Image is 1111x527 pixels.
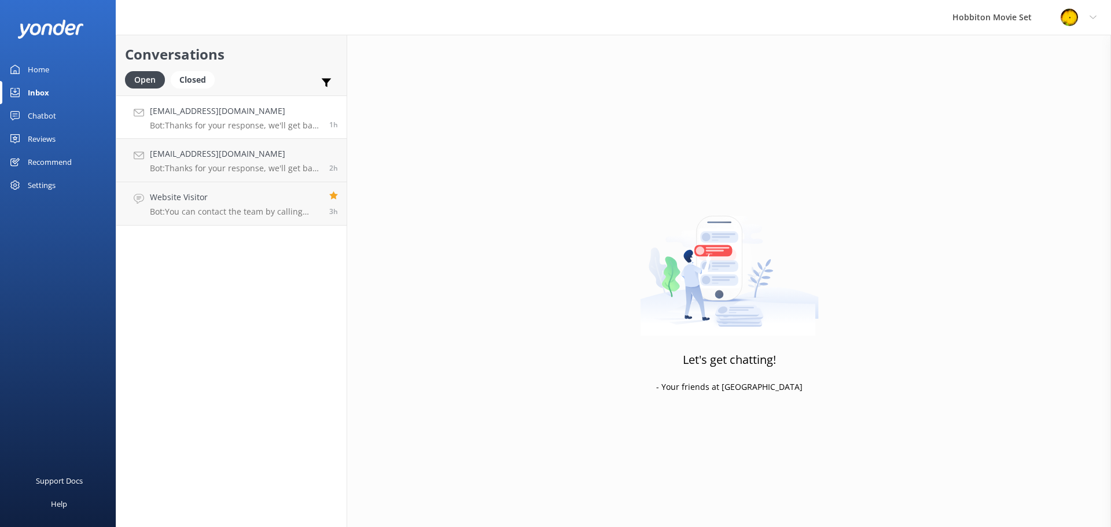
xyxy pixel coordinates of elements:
[116,139,347,182] a: [EMAIL_ADDRESS][DOMAIN_NAME]Bot:Thanks for your response, we'll get back to you as soon as we can...
[1061,9,1078,26] img: 34-1718678798.png
[125,73,171,86] a: Open
[28,150,72,174] div: Recommend
[116,95,347,139] a: [EMAIL_ADDRESS][DOMAIN_NAME]Bot:Thanks for your response, we'll get back to you as soon as we can...
[329,120,338,130] span: Sep 21 2025 01:55pm (UTC +12:00) Pacific/Auckland
[683,351,776,369] h3: Let's get chatting!
[36,469,83,492] div: Support Docs
[17,20,84,39] img: yonder-white-logo.png
[640,191,819,336] img: artwork of a man stealing a conversation from at giant smartphone
[329,163,338,173] span: Sep 21 2025 01:08pm (UTC +12:00) Pacific/Auckland
[150,207,321,217] p: Bot: You can contact the team by calling [PHONE_NUMBER] or emailing [EMAIL_ADDRESS][DOMAIN_NAME].
[150,105,321,117] h4: [EMAIL_ADDRESS][DOMAIN_NAME]
[28,81,49,104] div: Inbox
[28,127,56,150] div: Reviews
[28,104,56,127] div: Chatbot
[116,182,347,226] a: Website VisitorBot:You can contact the team by calling [PHONE_NUMBER] or emailing [EMAIL_ADDRESS]...
[150,191,321,204] h4: Website Visitor
[150,120,321,131] p: Bot: Thanks for your response, we'll get back to you as soon as we can during opening hours.
[51,492,67,515] div: Help
[125,43,338,65] h2: Conversations
[150,163,321,174] p: Bot: Thanks for your response, we'll get back to you as soon as we can during opening hours.
[329,207,338,216] span: Sep 21 2025 12:02pm (UTC +12:00) Pacific/Auckland
[171,73,220,86] a: Closed
[171,71,215,89] div: Closed
[28,174,56,197] div: Settings
[150,148,321,160] h4: [EMAIL_ADDRESS][DOMAIN_NAME]
[125,71,165,89] div: Open
[656,381,803,393] p: - Your friends at [GEOGRAPHIC_DATA]
[28,58,49,81] div: Home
